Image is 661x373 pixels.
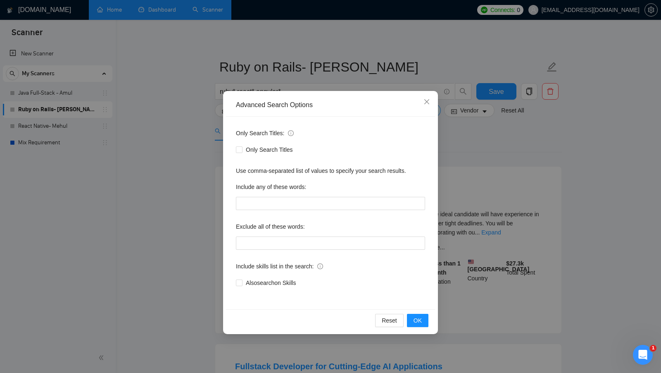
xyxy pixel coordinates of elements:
span: OK [414,316,422,325]
button: Reset [375,314,404,327]
iframe: Intercom live chat [633,345,653,365]
span: Only Search Titles: [236,129,294,138]
div: Use comma-separated list of values to specify your search results. [236,166,425,175]
label: Exclude all of these words: [236,220,305,233]
div: Advanced Search Options [236,100,425,110]
span: info-circle [288,130,294,136]
span: Only Search Titles [243,145,296,154]
button: Close [416,91,438,113]
span: info-circle [317,263,323,269]
span: close [423,98,430,105]
label: Include any of these words: [236,180,306,194]
span: Include skills list in the search: [236,262,323,271]
span: Also search on Skills [243,278,299,287]
span: Reset [382,316,397,325]
span: 1 [650,345,656,351]
button: OK [407,314,428,327]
